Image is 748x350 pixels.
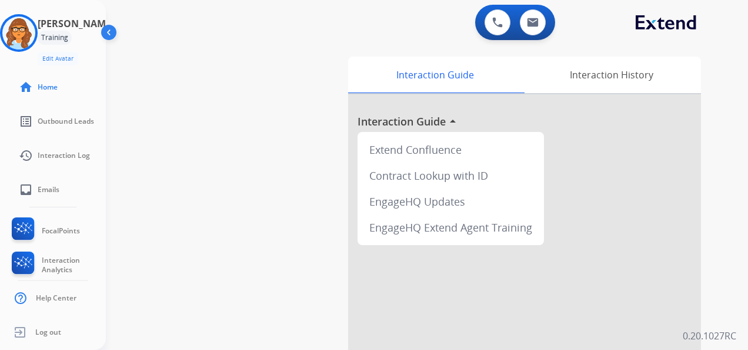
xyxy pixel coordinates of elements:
a: FocalPoints [9,217,80,245]
div: Training [38,31,72,45]
span: FocalPoints [42,226,80,236]
span: Help Center [36,293,76,303]
span: Outbound Leads [38,117,94,126]
div: Contract Lookup with ID [362,163,539,189]
h3: [PERSON_NAME] [38,16,114,31]
p: 0.20.1027RC [683,329,736,343]
mat-icon: list_alt [19,114,33,128]
mat-icon: inbox [19,183,33,197]
span: Home [38,82,58,92]
span: Interaction Log [38,151,90,160]
div: EngageHQ Extend Agent Training [362,214,539,240]
a: Interaction Analytics [9,252,106,279]
span: Emails [38,185,59,194]
span: Interaction Analytics [42,256,106,275]
div: Extend Confluence [362,137,539,163]
img: avatar [2,16,35,49]
mat-icon: home [19,80,33,94]
mat-icon: history [19,148,33,163]
button: Edit Avatar [38,52,78,65]
div: Interaction Guide [348,57,522,93]
div: Interaction History [522,57,701,93]
div: EngageHQ Updates [362,189,539,214]
span: Log out [35,328,61,337]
